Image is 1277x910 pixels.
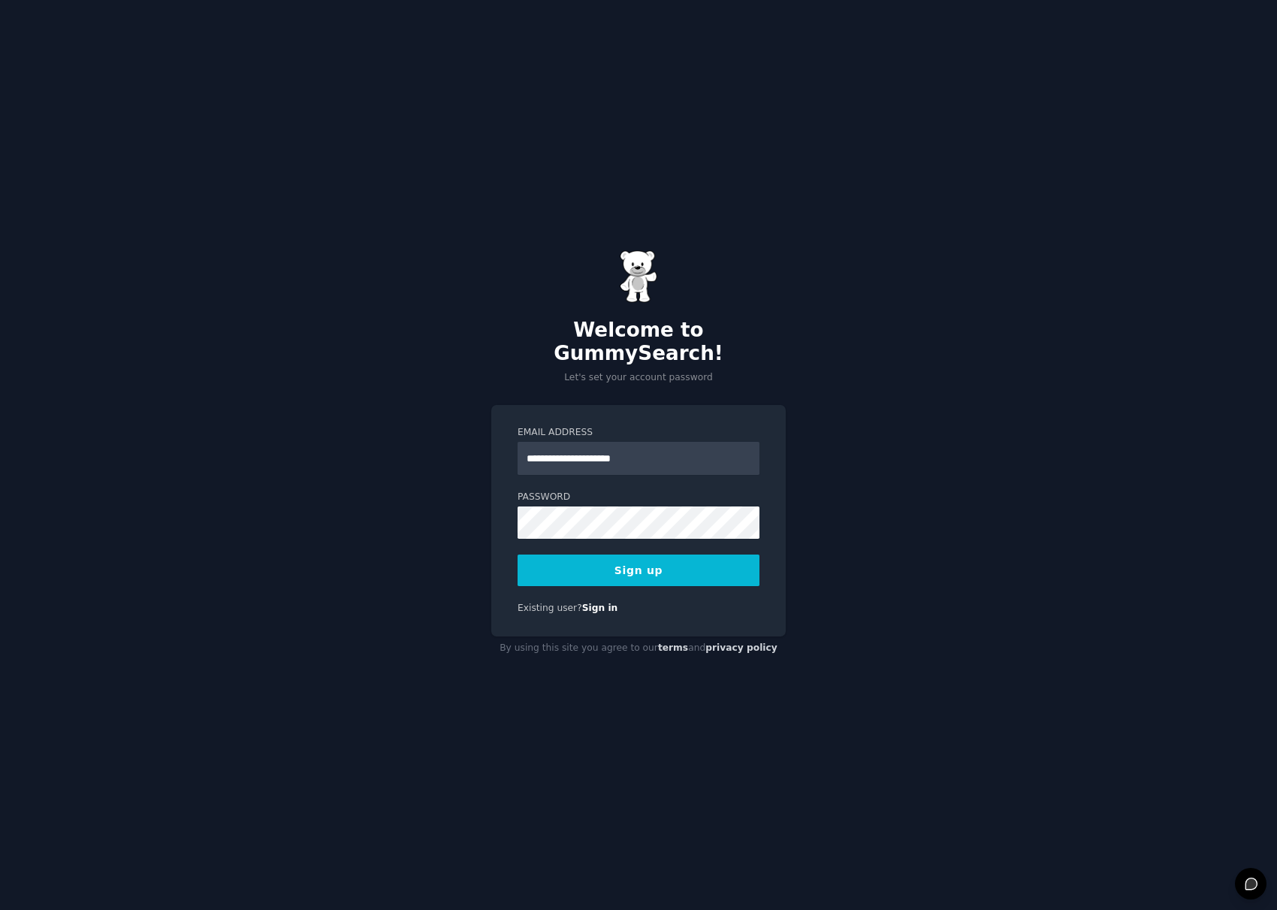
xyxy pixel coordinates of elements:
span: Existing user? [518,603,582,613]
h2: Welcome to GummySearch! [491,319,786,366]
p: Let's set your account password [491,371,786,385]
button: Sign up [518,555,759,586]
img: Gummy Bear [620,250,657,303]
a: privacy policy [705,642,777,653]
a: Sign in [582,603,618,613]
label: Password [518,491,759,504]
a: terms [658,642,688,653]
label: Email Address [518,426,759,440]
div: By using this site you agree to our and [491,636,786,661]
